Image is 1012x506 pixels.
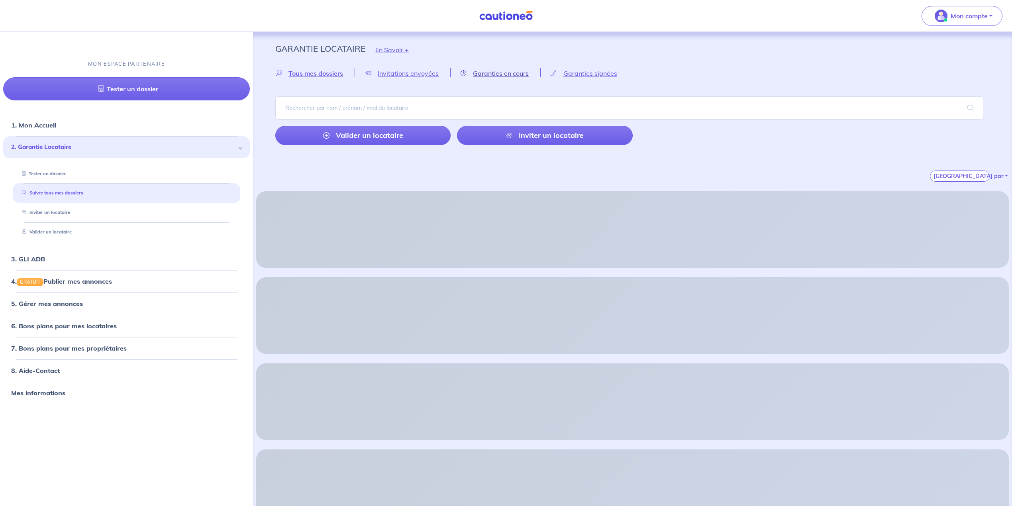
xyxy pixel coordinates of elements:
span: Invitations envoyées [378,69,439,77]
span: 2. Garantie Locataire [11,143,236,152]
a: Garanties signées [541,69,629,77]
a: Invitations envoyées [355,69,450,77]
a: 7. Bons plans pour mes propriétaires [11,344,127,352]
button: [GEOGRAPHIC_DATA] par [930,171,990,182]
a: Tous mes dossiers [275,69,355,77]
a: Valider un locataire [275,126,451,145]
a: 8. Aide-Contact [11,367,60,375]
p: MON ESPACE PARTENAIRE [88,60,165,68]
img: illu_account_valid_menu.svg [935,10,947,22]
span: Tous mes dossiers [288,69,343,77]
div: 4.GRATUITPublier mes annonces [3,273,250,289]
a: 1. Mon Accueil [11,121,56,129]
div: Valider un locataire [13,226,240,239]
a: 3. GLI ADB [11,255,45,263]
span: search [958,97,983,119]
a: Valider un locataire [19,229,72,235]
input: Rechercher par nom / prénom / mail du locataire [275,96,983,120]
div: Tester un dossier [13,167,240,180]
div: Mes informations [3,385,250,401]
div: Suivre tous mes dossiers [13,186,240,200]
button: illu_account_valid_menu.svgMon compte [922,6,1002,26]
a: Mes informations [11,389,65,397]
div: 5. Gérer mes annonces [3,296,250,312]
a: 6. Bons plans pour mes locataires [11,322,117,330]
button: En Savoir + [365,38,419,61]
a: Tester un dossier [3,77,250,100]
a: Suivre tous mes dossiers [19,190,83,196]
div: 6. Bons plans pour mes locataires [3,318,250,334]
a: Inviter un locataire [19,210,70,215]
a: Tester un dossier [19,171,66,177]
a: 4.GRATUITPublier mes annonces [11,277,112,285]
span: Garanties signées [563,69,617,77]
p: Mon compte [951,11,988,21]
div: 1. Mon Accueil [3,117,250,133]
div: Inviter un locataire [13,206,240,219]
div: 8. Aide-Contact [3,363,250,379]
a: Inviter un locataire [457,126,632,145]
div: 3. GLI ADB [3,251,250,267]
p: Garantie Locataire [275,41,365,56]
img: Cautioneo [476,11,536,21]
a: Garanties en cours [451,69,540,77]
a: 5. Gérer mes annonces [11,300,83,308]
span: Garanties en cours [473,69,529,77]
div: 7. Bons plans pour mes propriétaires [3,340,250,356]
div: 2. Garantie Locataire [3,136,250,158]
